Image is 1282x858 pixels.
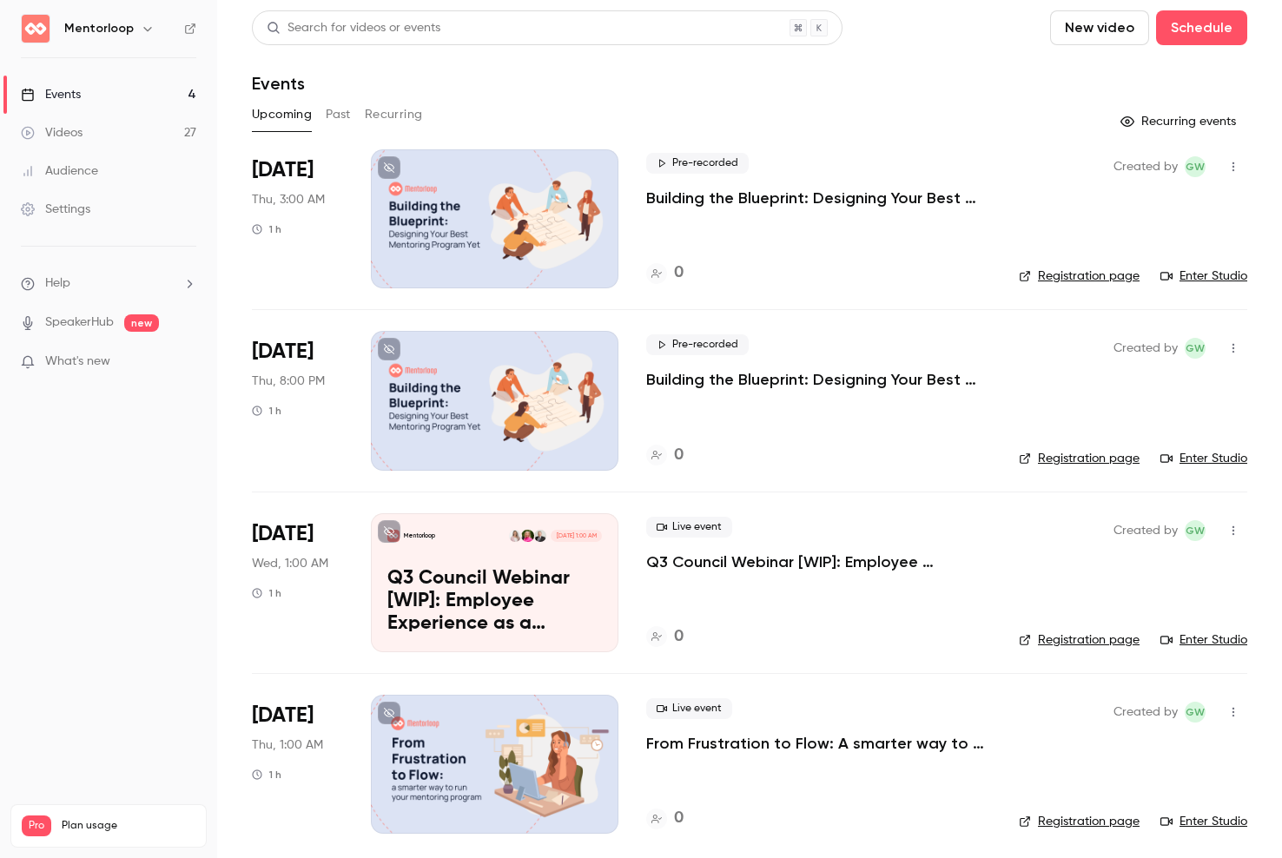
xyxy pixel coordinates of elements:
div: 1 h [252,404,281,418]
p: Q3 Council Webinar [WIP]: Employee Experience as a Business Driver [387,568,602,635]
div: Audience [21,162,98,180]
span: new [124,314,159,332]
h4: 0 [674,625,684,649]
span: [DATE] [252,702,314,729]
span: [DATE] [252,520,314,548]
span: Live event [646,517,732,538]
span: Created by [1113,702,1178,723]
button: Recurring events [1113,108,1247,135]
span: [DATE] 1:00 AM [551,530,601,542]
div: 1 h [252,768,281,782]
a: Enter Studio [1160,267,1247,285]
button: Recurring [365,101,423,129]
div: Sep 26 Fri, 5:00 AM (Australia/Melbourne) [252,331,343,470]
button: Past [326,101,351,129]
a: From Frustration to Flow: A smarter way to run your mentoring program (APAC) [646,733,991,754]
span: Thu, 3:00 AM [252,191,325,208]
span: Grace Winstanley [1185,520,1206,541]
a: 0 [646,625,684,649]
img: Mentorloop [22,15,50,43]
a: Building the Blueprint: Designing Your Best Mentoring Program Yet ([GEOGRAPHIC_DATA]) [646,369,991,390]
span: Live event [646,698,732,719]
h4: 0 [674,807,684,830]
span: GW [1186,156,1205,177]
span: GW [1186,338,1205,359]
div: Oct 29 Wed, 12:00 PM (Australia/Melbourne) [252,513,343,652]
a: 0 [646,444,684,467]
a: 0 [646,261,684,285]
a: Enter Studio [1160,813,1247,830]
li: help-dropdown-opener [21,274,196,293]
a: 0 [646,807,684,830]
a: Enter Studio [1160,631,1247,649]
span: Wed, 1:00 AM [252,555,328,572]
div: 1 h [252,586,281,600]
img: Heidi Holmes [509,530,521,542]
a: Enter Studio [1160,450,1247,467]
iframe: Noticeable Trigger [175,354,196,370]
div: Settings [21,201,90,218]
button: New video [1050,10,1149,45]
h4: 0 [674,444,684,467]
span: Plan usage [62,819,195,833]
img: Lainie Tayler [521,530,533,542]
h4: 0 [674,261,684,285]
span: Pre-recorded [646,153,749,174]
div: Dec 11 Thu, 12:00 PM (Australia/Melbourne) [252,695,343,834]
div: Sep 25 Thu, 12:00 PM (Australia/Melbourne) [252,149,343,288]
a: Registration page [1019,450,1140,467]
a: Building the Blueprint: Designing Your Best Mentoring Program Yet (ANZ) [646,188,991,208]
span: Created by [1113,156,1178,177]
span: Help [45,274,70,293]
span: [DATE] [252,338,314,366]
span: Thu, 1:00 AM [252,736,323,754]
span: Created by [1113,520,1178,541]
a: Registration page [1019,631,1140,649]
h1: Events [252,73,305,94]
span: Pro [22,815,51,836]
span: Thu, 8:00 PM [252,373,325,390]
a: Q3 Council Webinar [WIP]: Employee Experience as a Business Driver [646,551,991,572]
p: Mentorloop [404,531,435,540]
span: Grace Winstanley [1185,338,1206,359]
img: Michael Werle [534,530,546,542]
div: Videos [21,124,83,142]
a: Q3 Council Webinar [WIP]: Employee Experience as a Business DriverMentorloopMichael WerleLainie T... [371,513,618,652]
span: Grace Winstanley [1185,156,1206,177]
div: Search for videos or events [267,19,440,37]
span: Grace Winstanley [1185,702,1206,723]
span: What's new [45,353,110,371]
span: [DATE] [252,156,314,184]
a: Registration page [1019,813,1140,830]
a: Registration page [1019,267,1140,285]
span: GW [1186,520,1205,541]
a: SpeakerHub [45,313,114,332]
div: Events [21,86,81,103]
span: GW [1186,702,1205,723]
span: Created by [1113,338,1178,359]
button: Schedule [1156,10,1247,45]
button: Upcoming [252,101,312,129]
span: Pre-recorded [646,334,749,355]
div: 1 h [252,222,281,236]
h6: Mentorloop [64,20,134,37]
